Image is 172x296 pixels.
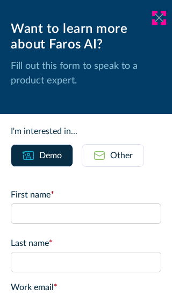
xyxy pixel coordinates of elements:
div: Want to learn more about Faros AI? [11,22,161,53]
div: Demo [39,149,62,162]
div: Other [110,149,133,162]
label: First name [11,188,161,201]
div: I'm interested in... [11,125,161,138]
label: Last name [11,237,161,250]
label: Work email [11,281,161,294]
p: Fill out this form to speak to a product expert. [11,59,161,88]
